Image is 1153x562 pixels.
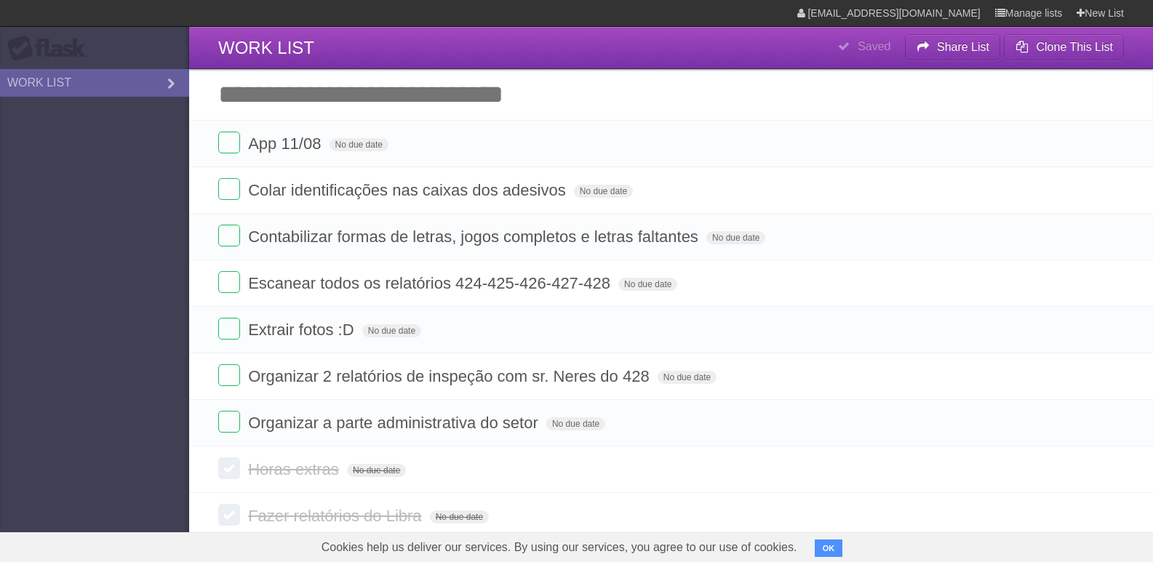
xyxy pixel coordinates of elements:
[248,321,357,339] span: Extrair fotos :D
[574,185,633,198] span: No due date
[815,539,843,557] button: OK
[248,135,324,153] span: App 11/08
[546,417,605,430] span: No due date
[218,504,240,526] label: Done
[905,34,1001,60] button: Share List
[307,533,812,562] span: Cookies help us deliver our services. By using our services, you agree to our use of cookies.
[218,364,240,386] label: Done
[248,414,542,432] span: Organizar a parte administrativa do setor
[218,271,240,293] label: Done
[430,510,489,523] span: No due date
[1004,34,1124,60] button: Clone This List
[218,457,240,479] label: Done
[330,138,388,151] span: No due date
[362,324,421,337] span: No due date
[706,231,765,244] span: No due date
[7,36,95,62] div: Flask
[658,371,717,384] span: No due date
[218,411,240,433] label: Done
[1036,41,1113,53] b: Clone This List
[937,41,989,53] b: Share List
[347,464,406,477] span: No due date
[248,181,570,199] span: Colar identificações nas caixas dos adesivos
[248,367,653,385] span: Organizar 2 relatórios de inspeção com sr. Neres do 428
[218,318,240,340] label: Done
[858,40,890,52] b: Saved
[218,225,240,246] label: Done
[248,228,702,246] span: Contabilizar formas de letras, jogos completos e letras faltantes
[248,460,343,478] span: Horas extras
[248,274,614,292] span: Escanear todos os relatórios 424-425-426-427-428
[618,278,677,291] span: No due date
[218,38,314,57] span: WORK LIST
[218,178,240,200] label: Done
[248,507,425,525] span: Fazer relatórios do Libra
[218,132,240,153] label: Done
